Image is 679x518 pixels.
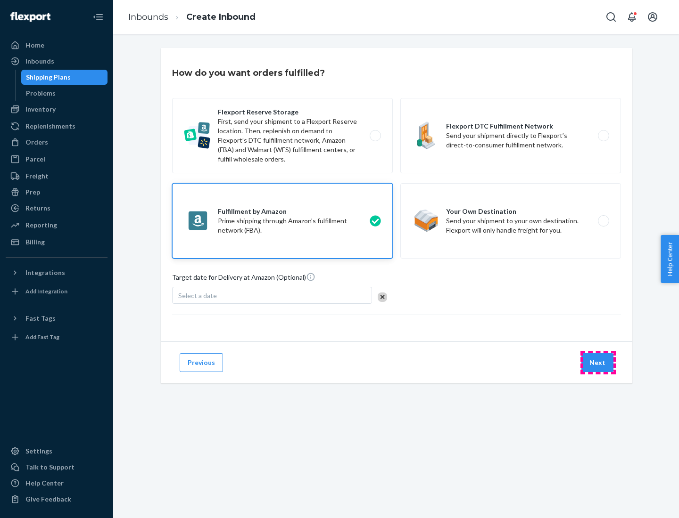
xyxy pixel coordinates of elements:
[172,67,325,79] h3: How do you want orders fulfilled?
[6,185,108,200] a: Prep
[6,330,108,345] a: Add Fast Tag
[25,40,44,50] div: Home
[643,8,662,26] button: Open account menu
[602,8,621,26] button: Open Search Box
[25,187,40,197] div: Prep
[25,220,57,230] div: Reporting
[25,154,45,164] div: Parcel
[6,235,108,250] a: Billing
[25,287,67,295] div: Add Integration
[6,444,108,459] a: Settings
[6,265,108,280] button: Integrations
[6,284,108,299] a: Add Integration
[178,291,217,299] span: Select a date
[25,105,56,114] div: Inventory
[6,119,108,134] a: Replenishments
[6,54,108,69] a: Inbounds
[25,121,75,131] div: Replenishments
[6,492,108,507] button: Give Feedback
[25,478,64,488] div: Help Center
[21,86,108,101] a: Problems
[25,462,75,472] div: Talk to Support
[180,353,223,372] button: Previous
[6,38,108,53] a: Home
[581,353,613,372] button: Next
[25,57,54,66] div: Inbounds
[21,70,108,85] a: Shipping Plans
[25,171,49,181] div: Freight
[6,311,108,326] button: Fast Tags
[172,272,315,286] span: Target date for Delivery at Amazon (Optional)
[6,169,108,184] a: Freight
[25,237,45,247] div: Billing
[89,8,108,26] button: Close Navigation
[10,12,50,22] img: Flexport logo
[25,333,59,341] div: Add Fast Tag
[25,446,52,456] div: Settings
[25,494,71,504] div: Give Feedback
[25,138,48,147] div: Orders
[186,12,256,22] a: Create Inbound
[121,3,263,31] ol: breadcrumbs
[25,268,65,277] div: Integrations
[25,203,50,213] div: Returns
[6,152,108,167] a: Parcel
[6,201,108,216] a: Returns
[25,314,56,323] div: Fast Tags
[128,12,168,22] a: Inbounds
[26,89,56,98] div: Problems
[6,102,108,117] a: Inventory
[622,8,641,26] button: Open notifications
[6,135,108,150] a: Orders
[661,235,679,283] button: Help Center
[6,476,108,491] a: Help Center
[26,73,71,82] div: Shipping Plans
[6,460,108,475] a: Talk to Support
[6,218,108,233] a: Reporting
